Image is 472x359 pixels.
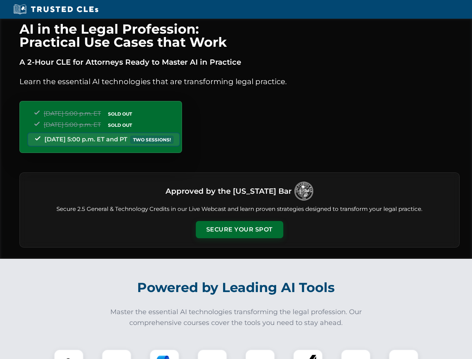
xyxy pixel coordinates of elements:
p: Secure 2.5 General & Technology Credits in our Live Webcast and learn proven strategies designed ... [29,205,450,214]
img: Trusted CLEs [11,4,101,15]
p: Learn the essential AI technologies that are transforming legal practice. [19,76,460,88]
p: A 2-Hour CLE for Attorneys Ready to Master AI in Practice [19,56,460,68]
button: Secure Your Spot [196,221,283,238]
h3: Approved by the [US_STATE] Bar [166,184,291,198]
img: Logo [294,182,313,200]
span: [DATE] 5:00 p.m. ET [44,110,101,117]
h2: Powered by Leading AI Tools [29,274,443,301]
span: SOLD OUT [105,121,135,129]
h1: AI in the Legal Profession: Practical Use Cases that Work [19,22,460,49]
p: Master the essential AI technologies transforming the legal profession. Our comprehensive courses... [105,307,367,328]
span: SOLD OUT [105,110,135,118]
span: [DATE] 5:00 p.m. ET [44,121,101,128]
